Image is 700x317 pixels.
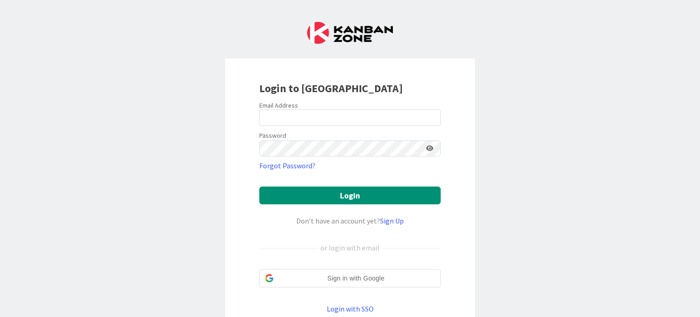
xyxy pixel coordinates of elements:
div: Don’t have an account yet? [259,215,441,226]
a: Login with SSO [327,304,374,313]
label: Email Address [259,101,298,109]
img: Kanban Zone [307,22,393,44]
div: Sign in with Google [259,269,441,287]
span: Sign in with Google [277,274,435,283]
div: or login with email [318,242,382,253]
a: Sign Up [380,216,404,225]
button: Login [259,187,441,204]
a: Forgot Password? [259,160,315,171]
label: Password [259,131,286,140]
b: Login to [GEOGRAPHIC_DATA] [259,81,403,95]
